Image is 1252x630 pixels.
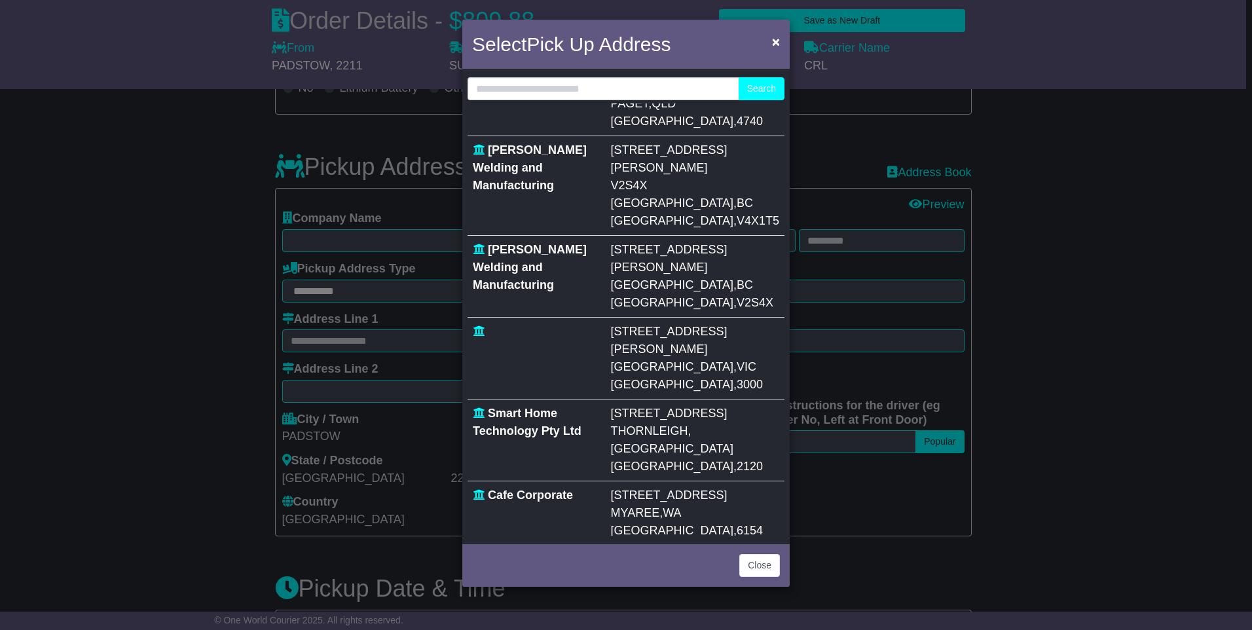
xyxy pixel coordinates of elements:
[473,243,587,291] span: [PERSON_NAME] Welding and Manufacturing
[606,399,784,481] td: , ,
[611,179,648,192] span: V2S4X
[611,296,733,309] span: [GEOGRAPHIC_DATA]
[606,481,784,546] td: , ,
[765,28,786,55] button: Close
[598,33,671,55] span: Address
[737,278,753,291] span: BC
[488,489,573,502] span: Cafe Corporate
[611,360,733,373] span: [GEOGRAPHIC_DATA]
[739,77,784,100] button: Search
[611,424,688,437] span: THORNLEIGH
[611,460,733,473] span: [GEOGRAPHIC_DATA]
[611,196,733,210] span: [GEOGRAPHIC_DATA]
[611,97,649,110] span: PAGET
[611,143,727,174] span: [STREET_ADDRESS][PERSON_NAME]
[737,296,773,309] span: V2S4X
[606,236,784,318] td: , ,
[772,34,780,49] span: ×
[611,407,727,420] span: [STREET_ADDRESS]
[737,214,779,227] span: V4X1T5
[472,29,671,59] h4: Select
[473,407,581,437] span: Smart Home Technology Pty Ltd
[737,460,763,473] span: 2120
[737,378,763,391] span: 3000
[611,278,733,291] span: [GEOGRAPHIC_DATA]
[606,72,784,136] td: , ,
[611,442,733,455] span: [GEOGRAPHIC_DATA]
[737,115,763,128] span: 4740
[473,143,587,192] span: [PERSON_NAME] Welding and Manufacturing
[737,196,753,210] span: BC
[737,524,763,537] span: 6154
[611,378,733,391] span: [GEOGRAPHIC_DATA]
[611,506,660,519] span: MYAREE
[606,318,784,399] td: , ,
[739,554,780,577] button: Close
[611,243,727,274] span: [STREET_ADDRESS][PERSON_NAME]
[526,33,594,55] span: Pick Up
[606,136,784,236] td: , ,
[737,360,756,373] span: VIC
[611,115,733,128] span: [GEOGRAPHIC_DATA]
[652,97,676,110] span: QLD
[611,489,727,502] span: [STREET_ADDRESS]
[611,524,733,537] span: [GEOGRAPHIC_DATA]
[611,325,727,356] span: [STREET_ADDRESS][PERSON_NAME]
[663,506,681,519] span: WA
[611,214,733,227] span: [GEOGRAPHIC_DATA]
